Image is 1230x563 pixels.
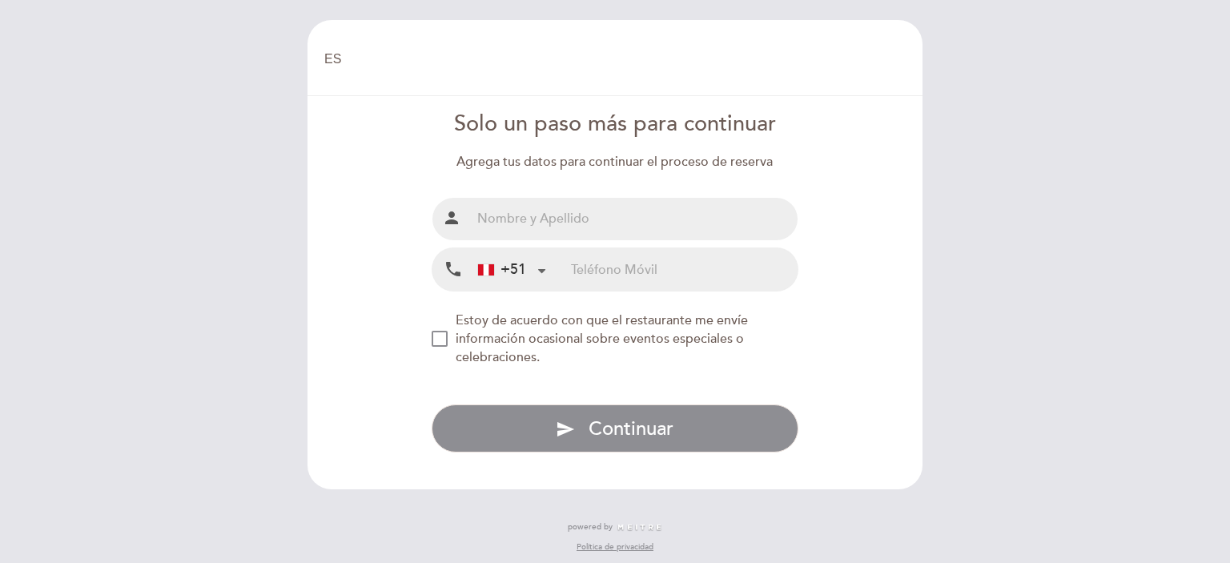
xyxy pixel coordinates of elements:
span: powered by [568,521,613,533]
input: Nombre y Apellido [471,198,798,240]
i: person [442,208,461,227]
button: send Continuar [432,404,799,452]
div: Peru (Perú): +51 [472,249,552,290]
div: Solo un paso más para continuar [432,109,799,140]
img: MEITRE [617,524,662,532]
a: powered by [568,521,662,533]
span: Estoy de acuerdo con que el restaurante me envíe información ocasional sobre eventos especiales o... [456,312,748,365]
div: +51 [478,259,526,280]
i: local_phone [444,259,463,279]
span: Continuar [589,417,673,440]
div: Agrega tus datos para continuar el proceso de reserva [432,153,799,171]
md-checkbox: NEW_MODAL_AGREE_RESTAURANT_SEND_OCCASIONAL_INFO [432,312,799,367]
input: Teléfono Móvil [571,248,798,291]
i: send [556,420,575,439]
a: Política de privacidad [577,541,653,553]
